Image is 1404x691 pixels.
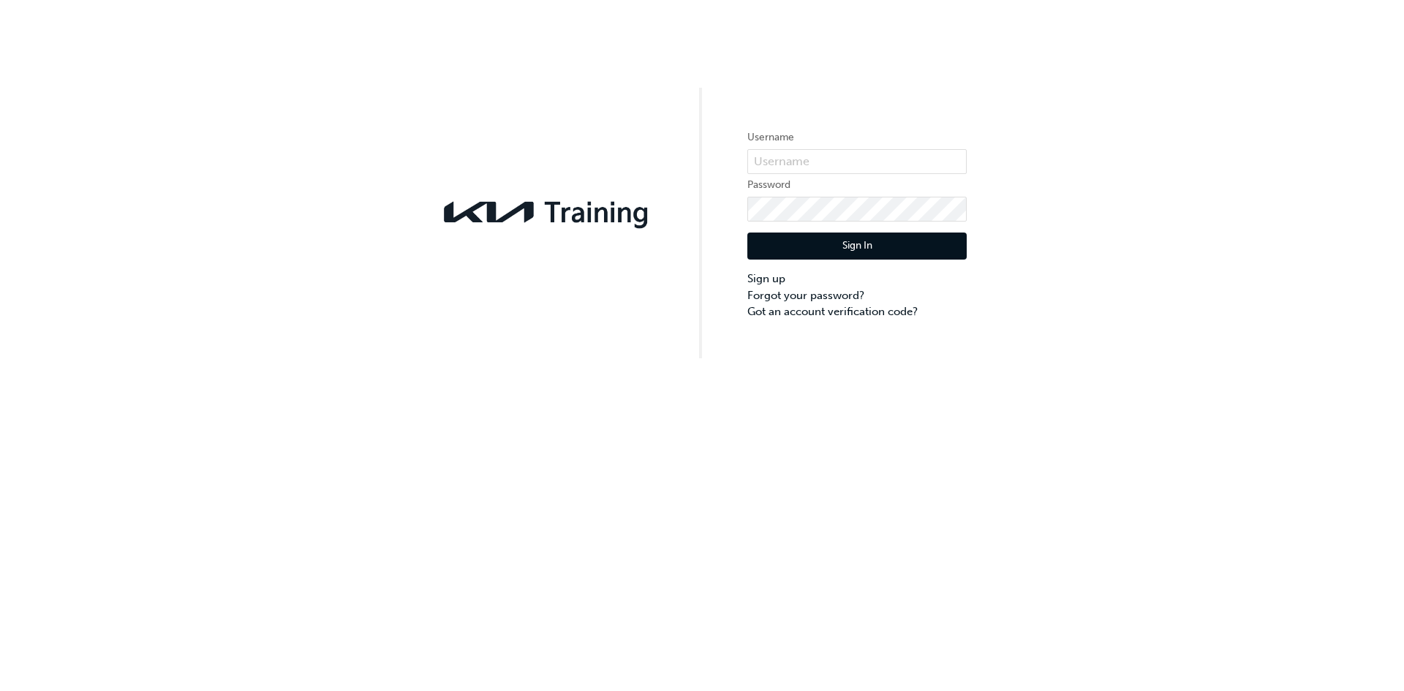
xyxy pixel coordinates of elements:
button: Sign In [747,233,967,260]
a: Forgot your password? [747,287,967,304]
a: Got an account verification code? [747,303,967,320]
img: kia-training [437,192,657,232]
label: Username [747,129,967,146]
label: Password [747,176,967,194]
input: Username [747,149,967,174]
a: Sign up [747,271,967,287]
